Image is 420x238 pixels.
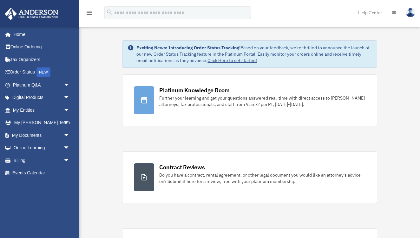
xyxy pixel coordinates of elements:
a: My Entitiesarrow_drop_down [4,104,79,116]
a: Contract Reviews Do you have a contract, rental agreement, or other legal document you would like... [122,151,377,203]
a: Tax Organizers [4,53,79,66]
a: Click Here to get started! [207,58,257,63]
a: Platinum Knowledge Room Further your learning and get your questions answered real-time with dire... [122,74,377,126]
a: Online Ordering [4,41,79,53]
a: My Documentsarrow_drop_down [4,129,79,142]
a: Digital Productsarrow_drop_down [4,91,79,104]
i: menu [86,9,93,17]
a: Order StatusNEW [4,66,79,79]
a: Online Learningarrow_drop_down [4,142,79,154]
strong: Exciting News: Introducing Order Status Tracking! [136,45,240,51]
div: NEW [36,67,50,77]
span: arrow_drop_down [63,142,76,155]
a: Home [4,28,76,41]
span: arrow_drop_down [63,104,76,117]
a: Billingarrow_drop_down [4,154,79,167]
span: arrow_drop_down [63,129,76,142]
span: arrow_drop_down [63,79,76,92]
div: Contract Reviews [159,163,205,171]
a: My [PERSON_NAME] Teamarrow_drop_down [4,116,79,129]
span: arrow_drop_down [63,154,76,167]
a: menu [86,11,93,17]
div: Based on your feedback, we're thrilled to announce the launch of our new Order Status Tracking fe... [136,45,371,64]
div: Do you have a contract, rental agreement, or other legal document you would like an attorney's ad... [159,172,365,185]
span: arrow_drop_down [63,116,76,129]
span: arrow_drop_down [63,91,76,104]
i: search [106,9,113,16]
a: Events Calendar [4,167,79,179]
div: Further your learning and get your questions answered real-time with direct access to [PERSON_NAM... [159,95,365,108]
a: Platinum Q&Aarrow_drop_down [4,79,79,91]
img: User Pic [406,8,415,17]
div: Platinum Knowledge Room [159,86,230,94]
img: Anderson Advisors Platinum Portal [3,8,60,20]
